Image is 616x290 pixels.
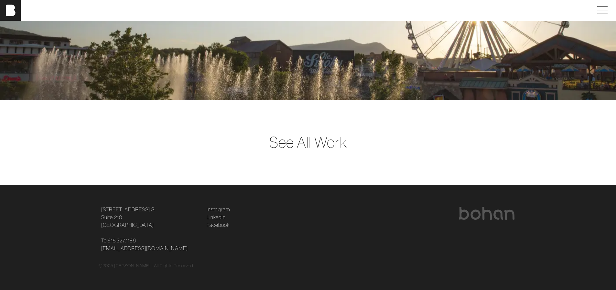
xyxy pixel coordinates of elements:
a: [EMAIL_ADDRESS][DOMAIN_NAME] [101,244,188,252]
a: LinkedIn [207,213,226,221]
a: See All Work [269,131,347,153]
p: Tel [101,237,199,252]
img: bohan logo [458,207,515,220]
p: [PERSON_NAME] | All Rights Reserved. [114,262,194,269]
a: Facebook [207,221,230,229]
a: Instagram [207,206,230,213]
div: © 2025 [99,262,518,269]
a: [STREET_ADDRESS] S.Suite 210[GEOGRAPHIC_DATA] [101,206,156,229]
a: 615.327.1189 [108,237,136,244]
